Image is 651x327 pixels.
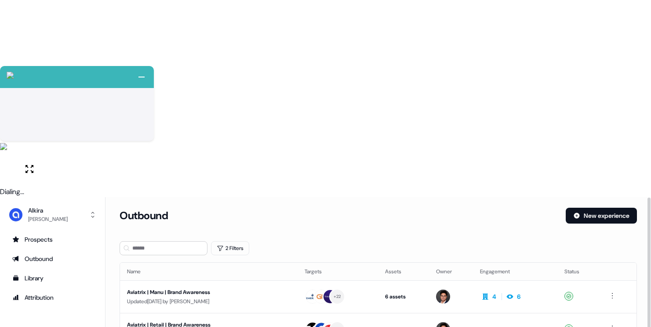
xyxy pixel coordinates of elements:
[28,215,68,224] div: [PERSON_NAME]
[7,72,14,79] img: callcloud-icon-white-35.svg
[127,288,290,297] div: Aviatrix | Manu | Brand Awareness
[120,263,298,280] th: Name
[385,292,422,301] div: 6 assets
[12,274,93,283] div: Library
[127,297,291,306] div: Updated [DATE] by [PERSON_NAME]
[7,232,98,246] a: Go to prospects
[12,293,93,302] div: Attribution
[298,263,378,280] th: Targets
[7,204,98,225] button: Alkira[PERSON_NAME]
[429,263,473,280] th: Owner
[211,241,249,255] button: 2 Filters
[12,235,93,244] div: Prospects
[334,293,341,301] div: + 22
[378,263,429,280] th: Assets
[436,290,450,304] img: Hugh
[473,263,557,280] th: Engagement
[517,292,520,301] div: 6
[566,208,637,224] button: New experience
[12,254,93,263] div: Outbound
[557,263,600,280] th: Status
[120,209,168,222] h3: Outbound
[492,292,496,301] div: 4
[7,290,98,305] a: Go to attribution
[28,206,68,215] div: Alkira
[7,252,98,266] a: Go to outbound experience
[7,271,98,285] a: Go to templates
